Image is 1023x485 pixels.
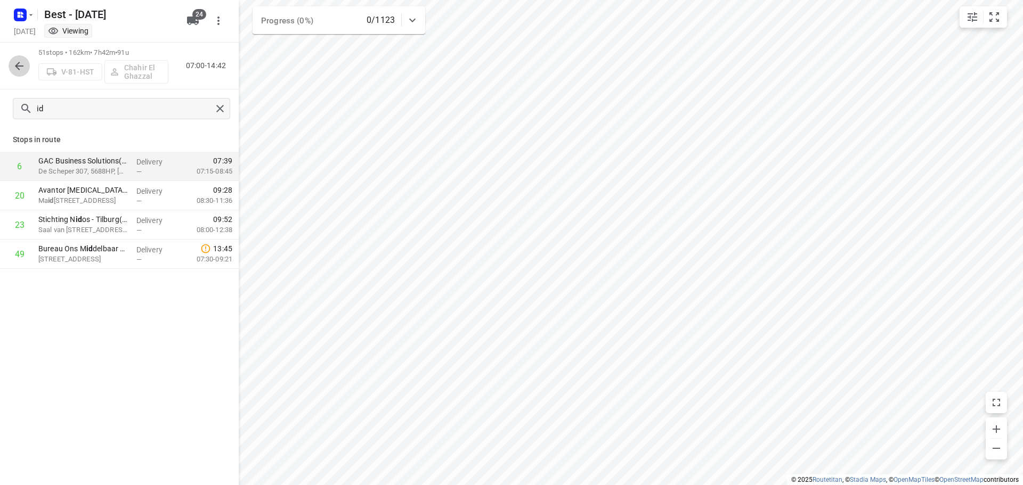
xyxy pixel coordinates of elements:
b: id [86,244,93,253]
span: — [136,226,142,234]
p: 51 stops • 162km • 7h42m [38,48,168,58]
span: 09:52 [213,214,232,225]
p: 07:00-14:42 [186,60,230,71]
p: Bureau Ons Middelbaar Onderwijs - Tilburg(Corinna de Cort) [38,243,128,254]
button: Fit zoom [984,6,1005,28]
p: 07:30-09:21 [180,254,232,265]
p: GAC Business Solutions(Arrianne van Diesen/Astrid Van den Hout) [38,155,128,166]
p: 08:30-11:36 [180,195,232,206]
div: 20 [15,191,25,201]
button: Map settings [962,6,983,28]
p: Delivery [136,186,176,196]
span: — [136,256,142,264]
p: De Scheper 307, 5688HP, Oirschot, NL [38,166,128,177]
p: Spoorlaan 171a, 5038CH, Tilburg, NL [38,254,128,265]
span: 24 [192,9,206,20]
span: • [115,48,117,56]
li: © 2025 , © , © © contributors [791,476,1019,483]
a: Stadia Maps [850,476,886,483]
div: 6 [17,161,22,171]
div: Progress (0%)0/1123 [253,6,425,34]
button: 24 [182,10,204,31]
p: Delivery [136,157,176,167]
span: — [136,168,142,176]
p: Delivery [136,215,176,226]
p: Maidstone 50, 5026SK, Tilburg, NL [38,195,128,206]
p: Stops in route [13,134,226,145]
span: Progress (0%) [261,16,313,26]
div: 49 [15,249,25,259]
div: You are currently in view mode. To make any changes, go to edit project. [48,26,88,36]
b: id [48,196,53,204]
a: Routetitan [813,476,842,483]
div: small contained button group [960,6,1007,28]
a: OpenMapTiles [894,476,935,483]
button: More [208,10,229,31]
p: 07:15-08:45 [180,166,232,177]
p: Saal van Zwanenbergweg 7, 5026RM, Tilburg, NL [38,225,128,235]
svg: Late [200,243,211,254]
b: id [76,215,82,224]
p: 0/1123 [367,14,395,27]
span: 13:45 [213,243,232,254]
div: 23 [15,220,25,230]
p: 08:00-12:38 [180,225,232,235]
span: 09:28 [213,185,232,195]
span: 91u [117,48,128,56]
p: Delivery [136,244,176,255]
span: 07:39 [213,155,232,166]
span: — [136,197,142,205]
p: Avantor Fluid Handling B.V. - Tilburg(Wendy Gaal) [38,185,128,195]
input: Search stops within route [37,101,212,117]
p: Stichting Nidos - Tilburg(Administratie Tilburg) [38,214,128,225]
a: OpenStreetMap [939,476,984,483]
